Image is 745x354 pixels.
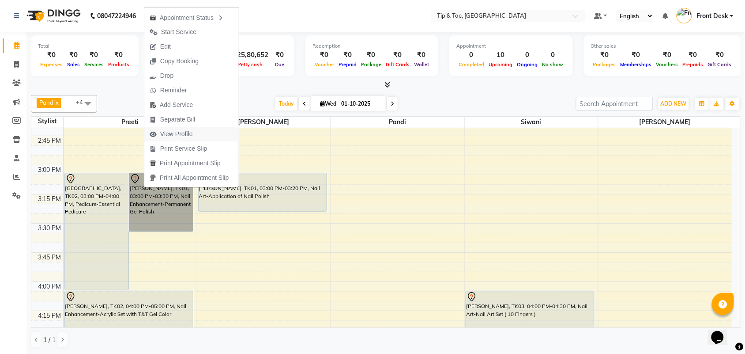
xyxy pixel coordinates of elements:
span: Prepaids [681,61,706,68]
img: printall.png [150,175,156,181]
div: [PERSON_NAME], TK01, 03:00 PM-03:20 PM, Nail Art-Application of Nail Polish [199,173,327,211]
span: Services [82,61,106,68]
span: Print Appointment Slip [160,159,221,168]
span: Preeti [64,117,197,128]
div: ₹0 [654,50,681,60]
div: 3:30 PM [37,224,63,233]
span: Siwani [465,117,598,128]
div: 3:00 PM [37,165,63,175]
div: ₹0 [272,50,287,60]
span: Print All Appointment Slip [160,173,229,183]
span: Gift Cards [384,61,412,68]
img: Front Desk [677,8,692,23]
div: Stylist [31,117,63,126]
div: ₹0 [106,50,132,60]
div: ₹25,80,652 [229,50,272,60]
span: Wallet [412,61,431,68]
div: 2:45 PM [37,136,63,145]
div: ₹0 [312,50,336,60]
img: logo [23,4,83,28]
div: ₹0 [82,50,106,60]
span: Package [359,61,384,68]
span: Prepaid [336,61,359,68]
span: 1 / 1 [43,335,56,345]
span: [PERSON_NAME] [598,117,732,128]
span: Gift Cards [706,61,734,68]
span: Vouchers [654,61,681,68]
input: Search Appointment [576,97,653,110]
div: 4:15 PM [37,311,63,320]
div: Total [38,42,132,50]
span: Memberships [618,61,654,68]
img: apt_status.png [150,15,156,21]
div: 3:15 PM [37,194,63,204]
b: 08047224946 [97,4,136,28]
span: Today [275,97,297,110]
span: Copy Booking [160,57,199,66]
span: Start Service [161,27,196,37]
div: ₹0 [412,50,431,60]
span: Edit [160,42,171,51]
div: 3:45 PM [37,253,63,262]
span: View Profile [160,129,193,139]
span: Voucher [312,61,336,68]
div: ₹0 [618,50,654,60]
span: Expenses [38,61,65,68]
span: Packages [591,61,618,68]
div: 0 [540,50,566,60]
div: ₹0 [38,50,65,60]
div: Appointment [456,42,566,50]
div: 0 [515,50,540,60]
span: Front Desk [696,11,728,21]
div: [GEOGRAPHIC_DATA], TK02, 03:00 PM-04:00 PM, Pedicure-Essential Pedicure [65,173,128,290]
span: Drop [160,71,173,80]
span: +4 [76,99,90,106]
div: ₹0 [384,50,412,60]
div: ₹0 [359,50,384,60]
span: Separate Bill [160,115,195,124]
div: 4:00 PM [37,282,63,291]
span: Products [106,61,132,68]
div: ₹0 [591,50,618,60]
div: ₹0 [65,50,82,60]
span: Add Service [160,100,193,110]
span: No show [540,61,566,68]
iframe: chat widget [708,319,736,345]
span: Print Service Slip [160,144,207,153]
span: Ongoing [515,61,540,68]
input: 2025-10-01 [339,97,383,110]
span: ADD NEW [661,100,687,107]
a: x [55,99,59,106]
span: Upcoming [486,61,515,68]
span: Wed [318,100,339,107]
div: ₹0 [336,50,359,60]
span: Due [273,61,286,68]
div: 0 [456,50,486,60]
div: 10 [486,50,515,60]
div: ₹0 [706,50,734,60]
button: ADD NEW [658,98,689,110]
div: Appointment Status [144,10,239,25]
span: Completed [456,61,486,68]
span: Pandi [39,99,55,106]
span: Sales [65,61,82,68]
img: add-service.png [150,102,156,108]
div: ₹0 [681,50,706,60]
span: Pandi [331,117,464,128]
span: [PERSON_NAME] [197,117,331,128]
div: Redemption [312,42,431,50]
div: [PERSON_NAME], TK03, 04:00 PM-04:30 PM, Nail Art-Nail Art Set ( 10 Fingers ) [466,291,594,349]
div: Other sales [591,42,734,50]
img: printapt.png [150,160,156,167]
span: Reminder [160,86,187,95]
span: Petty cash [236,61,265,68]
